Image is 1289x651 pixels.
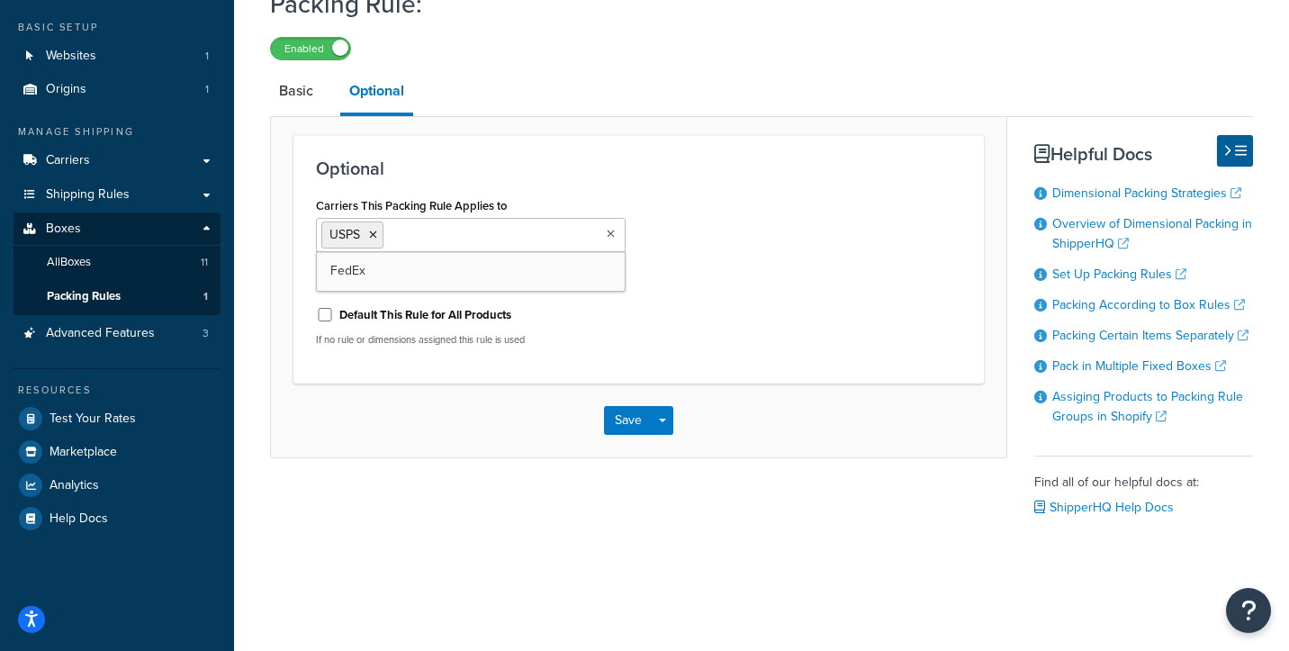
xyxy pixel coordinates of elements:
[46,222,81,237] span: Boxes
[1226,588,1271,633] button: Open Resource Center
[1052,387,1243,426] a: Assiging Products to Packing Rule Groups in Shopify
[14,402,221,435] a: Test Your Rates
[270,69,322,113] a: Basic
[46,153,90,168] span: Carriers
[330,261,365,280] span: FedEx
[203,289,208,304] span: 1
[50,511,108,527] span: Help Docs
[604,406,653,435] button: Save
[14,20,221,35] div: Basic Setup
[14,317,221,350] li: Advanced Features
[339,307,511,323] label: Default This Rule for All Products
[47,255,91,270] span: All Boxes
[340,69,413,116] a: Optional
[1052,326,1248,345] a: Packing Certain Items Separately
[316,158,961,178] h3: Optional
[14,280,221,313] li: Packing Rules
[14,469,221,502] a: Analytics
[50,478,99,493] span: Analytics
[203,326,209,341] span: 3
[46,187,130,203] span: Shipping Rules
[1052,214,1252,253] a: Overview of Dimensional Packing in ShipperHQ
[14,212,221,315] li: Boxes
[1034,144,1253,164] h3: Helpful Docs
[14,144,221,177] a: Carriers
[14,73,221,106] li: Origins
[46,82,86,97] span: Origins
[50,411,136,427] span: Test Your Rates
[14,40,221,73] a: Websites1
[14,73,221,106] a: Origins1
[201,255,208,270] span: 11
[1034,456,1253,520] div: Find all of our helpful docs at:
[316,333,626,347] p: If no rule or dimensions assigned this rule is used
[46,326,155,341] span: Advanced Features
[1052,184,1241,203] a: Dimensional Packing Strategies
[47,289,121,304] span: Packing Rules
[317,251,625,291] a: FedEx
[14,178,221,212] a: Shipping Rules
[1052,357,1226,375] a: Pack in Multiple Fixed Boxes
[205,49,209,64] span: 1
[329,225,360,244] span: USPS
[14,317,221,350] a: Advanced Features3
[1052,265,1186,284] a: Set Up Packing Rules
[14,246,221,279] a: AllBoxes11
[14,436,221,468] a: Marketplace
[1052,295,1245,314] a: Packing According to Box Rules
[1217,135,1253,167] button: Hide Help Docs
[316,199,507,212] label: Carriers This Packing Rule Applies to
[14,124,221,140] div: Manage Shipping
[14,383,221,398] div: Resources
[14,40,221,73] li: Websites
[271,38,350,59] label: Enabled
[1034,498,1174,517] a: ShipperHQ Help Docs
[50,445,117,460] span: Marketplace
[14,212,221,246] a: Boxes
[14,502,221,535] a: Help Docs
[14,280,221,313] a: Packing Rules1
[46,49,96,64] span: Websites
[205,82,209,97] span: 1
